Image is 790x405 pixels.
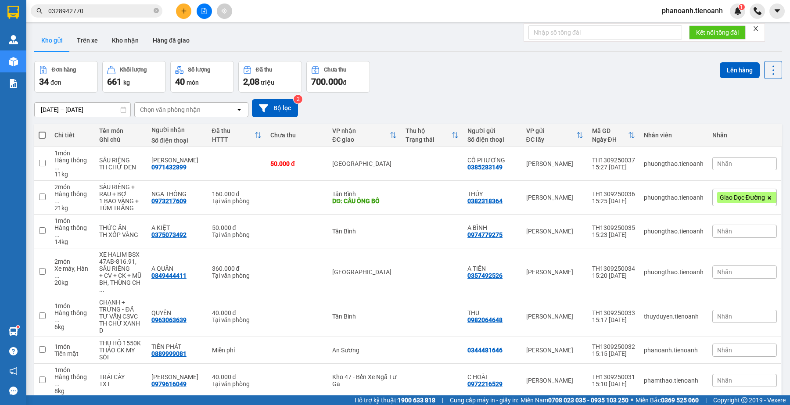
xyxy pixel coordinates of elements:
th: Toggle SortBy [328,124,401,147]
div: 0974779275 [467,231,503,238]
div: 1 món [54,217,90,224]
span: 2,08 [243,76,259,87]
button: Kết nối tổng đài [689,25,746,39]
span: ... [54,164,60,171]
div: [GEOGRAPHIC_DATA] [332,160,397,167]
svg: open [236,106,243,113]
div: 6 kg [54,323,90,330]
div: C HUYỀN [151,373,203,380]
div: Đã thu [212,127,255,134]
div: Hàng thông thường [54,224,90,238]
div: Nhãn [712,132,777,139]
button: Chưa thu700.000đ [306,61,370,93]
div: 20 kg [54,279,90,286]
th: Toggle SortBy [401,124,463,147]
div: Khối lượng [120,67,147,73]
div: Đã thu [256,67,272,73]
div: THU HỘ 1550K [99,340,142,347]
div: A BÌNH [467,224,517,231]
div: SẦU RIÊNG + RAU + BƠ [99,183,142,197]
input: Select a date range. [35,103,130,117]
div: Chi tiết [54,132,90,139]
div: A TIẾN [467,265,517,272]
th: Toggle SortBy [522,124,588,147]
img: logo-vxr [7,6,19,19]
sup: 2 [294,95,302,104]
div: 15:10 [DATE] [592,380,635,387]
div: Tân Bình [332,190,397,197]
div: Chọn văn phòng nhận [140,105,201,114]
div: Thu hộ [406,127,452,134]
div: 0889999081 [151,350,187,357]
button: file-add [197,4,212,19]
div: Hàng thông thường [54,309,90,323]
div: Người nhận [151,126,203,133]
span: Nhãn [717,228,732,235]
div: 0982064648 [467,316,503,323]
div: [PERSON_NAME] [526,228,583,235]
div: phamthao.tienoanh [644,377,704,384]
div: Số điện thoại [151,137,203,144]
div: 15:15 [DATE] [592,350,635,357]
button: Số lượng40món [170,61,234,93]
span: message [9,387,18,395]
div: TH1309250032 [592,343,635,350]
div: Tại văn phòng [212,316,262,323]
div: Mã GD [592,127,628,134]
div: Tên món [99,127,142,134]
div: TH CHỮ XANH D [99,320,142,334]
div: phuongthao.tienoanh [644,228,704,235]
span: caret-down [773,7,781,15]
div: Xe máy, Hàng thông thường [54,265,90,279]
span: Giao Dọc Đường [720,194,765,201]
span: đ [343,79,346,86]
div: 15:20 [DATE] [592,272,635,279]
span: 34 [39,76,49,87]
div: TH1309250035 [592,224,635,231]
span: ... [99,286,104,293]
div: Tiền mặt [54,350,90,357]
div: 1 món [54,343,90,350]
div: 15:17 [DATE] [592,316,635,323]
span: ... [54,380,60,387]
div: THU [467,309,517,316]
div: Tại văn phòng [212,272,262,279]
div: TH1309250036 [592,190,635,197]
span: search [36,8,43,14]
div: 1 món [54,302,90,309]
button: Kho nhận [105,30,146,51]
div: 0971432899 [151,164,187,171]
input: Nhập số tổng đài [528,25,682,39]
input: Tìm tên, số ĐT hoặc mã đơn [48,6,152,16]
span: file-add [201,8,207,14]
sup: 1 [17,326,19,328]
span: notification [9,367,18,375]
div: 2 món [54,258,90,265]
div: [PERSON_NAME] [526,269,583,276]
span: aim [221,8,227,14]
div: Tại văn phòng [212,197,262,204]
div: XE HALIM BSX 47AB-816.91, SẦU RIÊNG [99,251,142,272]
img: warehouse-icon [9,57,18,66]
span: 700.000 [311,76,343,87]
div: [GEOGRAPHIC_DATA] [332,269,397,276]
div: 40.000 đ [212,309,262,316]
div: 14 kg [54,238,90,245]
div: Tại văn phòng [212,231,262,238]
span: kg [123,79,130,86]
div: 0344481646 [467,347,503,354]
div: ĐC lấy [526,136,576,143]
div: Hàng thông thường [54,373,90,387]
div: THÚY [467,190,517,197]
span: ⚪️ [631,398,633,402]
div: Ngày ĐH [592,136,628,143]
div: TH1309250034 [592,265,635,272]
div: 0385283149 [467,164,503,171]
div: A QUÂN [151,265,203,272]
button: Đã thu2,08 triệu [238,61,302,93]
div: phuongthao.tienoanh [644,160,704,167]
div: 0973217609 [151,197,187,204]
div: NGA THÔNG [151,190,203,197]
span: plus [181,8,187,14]
div: Nhân viên [644,132,704,139]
